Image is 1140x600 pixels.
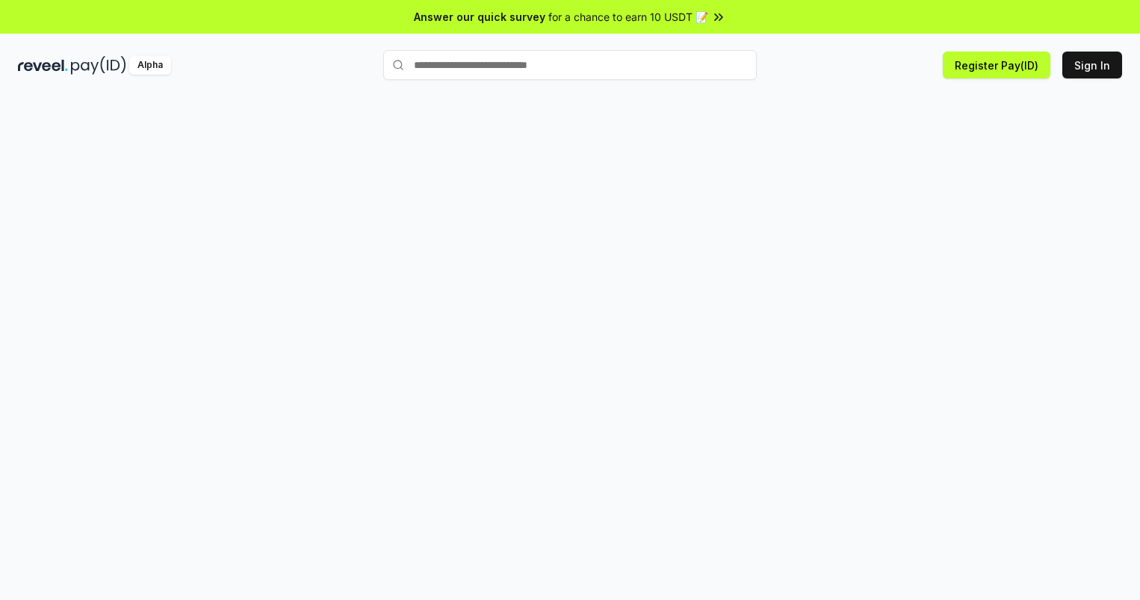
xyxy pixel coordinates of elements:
[943,52,1050,78] button: Register Pay(ID)
[71,56,126,75] img: pay_id
[414,9,545,25] span: Answer our quick survey
[18,56,68,75] img: reveel_dark
[548,9,708,25] span: for a chance to earn 10 USDT 📝
[1062,52,1122,78] button: Sign In
[129,56,171,75] div: Alpha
